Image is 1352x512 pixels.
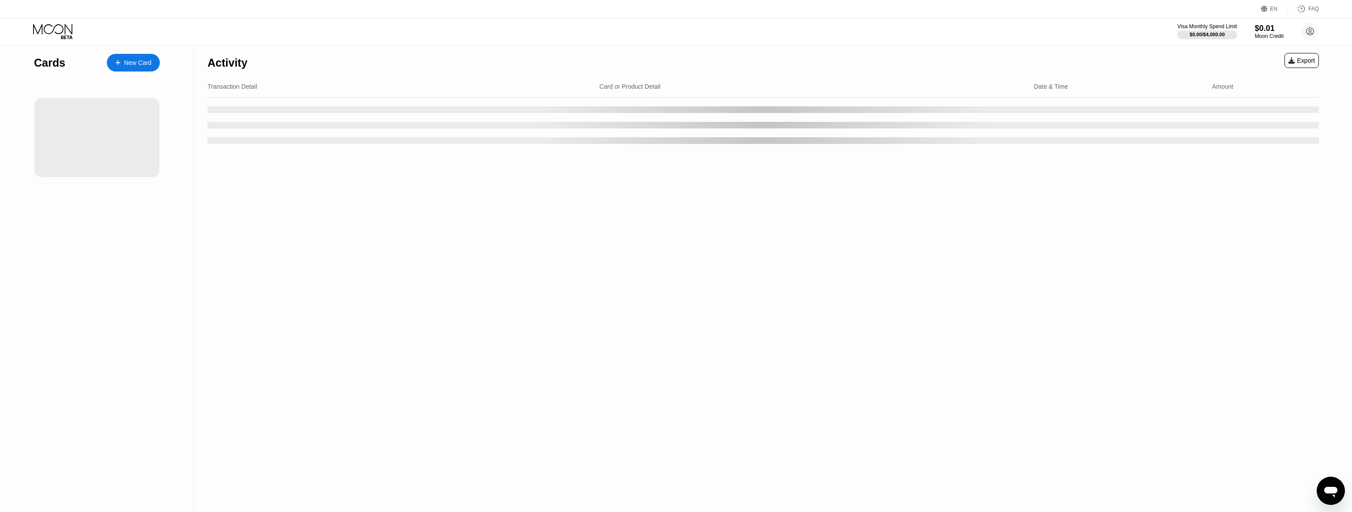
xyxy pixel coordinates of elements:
div: FAQ [1288,4,1319,13]
div: Transaction Detail [208,83,257,90]
div: EN [1270,6,1278,12]
div: Moon Credit [1255,33,1284,39]
div: $0.01Moon Credit [1255,24,1284,39]
div: Export [1284,53,1319,68]
div: Cards [34,56,65,69]
div: EN [1261,4,1288,13]
div: $0.00 / $4,000.00 [1190,32,1225,37]
div: New Card [124,59,151,67]
div: Card or Product Detail [599,83,661,90]
div: FAQ [1308,6,1319,12]
div: Activity [208,56,247,69]
div: Date & Time [1034,83,1068,90]
div: New Card [107,54,160,72]
div: Visa Monthly Spend Limit$0.00/$4,000.00 [1177,23,1237,39]
iframe: Button to launch messaging window [1317,477,1345,505]
div: $0.01 [1255,24,1284,33]
div: Export [1288,57,1315,64]
div: Amount [1212,83,1233,90]
div: Visa Monthly Spend Limit [1177,23,1237,30]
